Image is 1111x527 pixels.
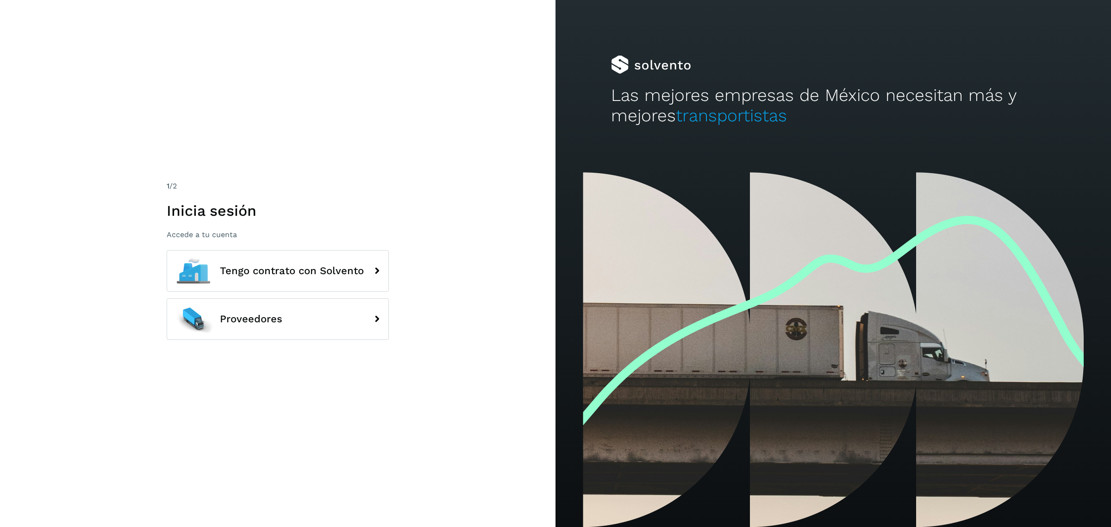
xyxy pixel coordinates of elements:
[167,181,389,192] div: /2
[167,298,389,340] button: Proveedores
[167,202,389,220] h1: Inicia sesión
[167,230,389,239] p: Accede a tu cuenta
[611,85,1055,126] h2: Las mejores empresas de México necesitan más y mejores
[220,314,282,325] span: Proveedores
[167,250,389,292] button: Tengo contrato con Solvento
[676,106,787,125] span: transportistas
[220,265,364,276] span: Tengo contrato con Solvento
[167,182,169,190] span: 1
